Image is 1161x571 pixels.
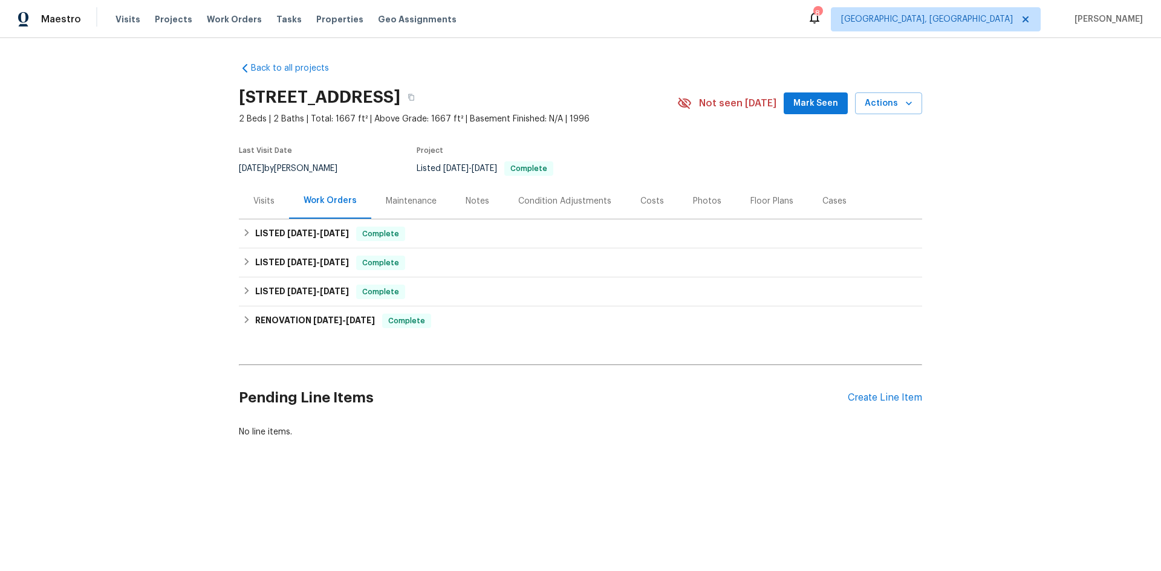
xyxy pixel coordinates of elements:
span: 2 Beds | 2 Baths | Total: 1667 ft² | Above Grade: 1667 ft² | Basement Finished: N/A | 1996 [239,113,677,125]
button: Mark Seen [784,92,848,115]
div: Work Orders [304,195,357,207]
span: Tasks [276,15,302,24]
div: LISTED [DATE]-[DATE]Complete [239,277,922,306]
span: Not seen [DATE] [699,97,776,109]
span: Complete [383,315,430,327]
span: Complete [357,228,404,240]
h2: [STREET_ADDRESS] [239,91,400,103]
div: No line items. [239,426,922,438]
a: Back to all projects [239,62,355,74]
span: Complete [506,165,552,172]
span: Properties [316,13,363,25]
span: Geo Assignments [378,13,457,25]
h6: LISTED [255,227,349,241]
button: Actions [855,92,922,115]
span: [PERSON_NAME] [1070,13,1143,25]
span: - [287,287,349,295]
div: Visits [253,195,275,207]
h6: LISTED [255,256,349,270]
span: [DATE] [313,316,342,324]
div: Notes [466,195,489,207]
span: [DATE] [346,316,375,324]
span: Listed [417,164,553,173]
span: Project [417,147,443,154]
span: - [287,229,349,237]
span: [DATE] [287,258,316,266]
span: - [287,258,349,266]
div: Create Line Item [848,392,922,404]
span: Maestro [41,13,81,25]
span: [DATE] [320,258,349,266]
span: Actions [865,96,912,111]
span: [DATE] [287,229,316,237]
span: [DATE] [287,287,316,295]
span: - [313,316,375,324]
div: Floor Plans [750,195,793,207]
h6: LISTED [255,285,349,299]
div: Photos [693,195,721,207]
div: LISTED [DATE]-[DATE]Complete [239,219,922,248]
span: Projects [155,13,192,25]
h6: RENOVATION [255,314,375,328]
span: Visits [115,13,140,25]
span: Work Orders [207,13,262,25]
div: LISTED [DATE]-[DATE]Complete [239,248,922,277]
button: Copy Address [400,86,422,108]
span: [DATE] [239,164,264,173]
div: 8 [813,7,822,19]
div: Costs [640,195,664,207]
span: Mark Seen [793,96,838,111]
span: [GEOGRAPHIC_DATA], [GEOGRAPHIC_DATA] [841,13,1013,25]
span: [DATE] [472,164,497,173]
h2: Pending Line Items [239,370,848,426]
div: Condition Adjustments [518,195,611,207]
div: Maintenance [386,195,437,207]
div: Cases [822,195,847,207]
span: [DATE] [443,164,469,173]
span: - [443,164,497,173]
div: RENOVATION [DATE]-[DATE]Complete [239,306,922,335]
span: Complete [357,286,404,298]
span: Complete [357,257,404,269]
span: Last Visit Date [239,147,292,154]
span: [DATE] [320,287,349,295]
div: by [PERSON_NAME] [239,161,352,176]
span: [DATE] [320,229,349,237]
